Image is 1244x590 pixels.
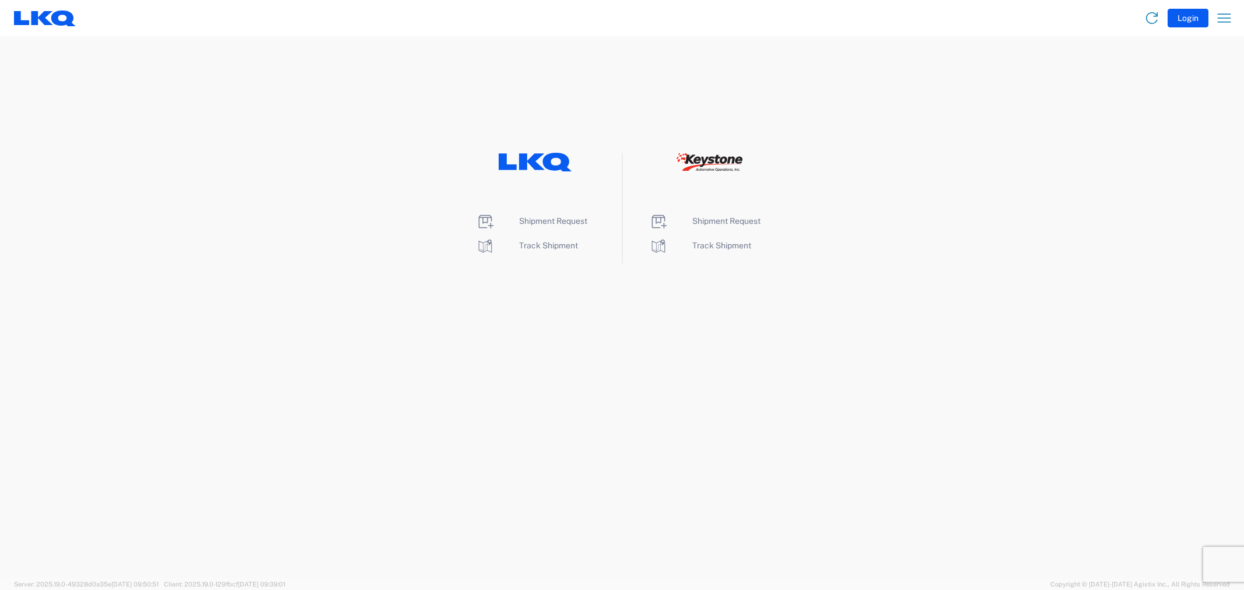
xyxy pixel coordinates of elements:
[1050,579,1230,589] span: Copyright © [DATE]-[DATE] Agistix Inc., All Rights Reserved
[519,241,578,250] span: Track Shipment
[164,581,285,588] span: Client: 2025.19.0-129fbcf
[476,216,587,226] a: Shipment Request
[519,216,587,226] span: Shipment Request
[1168,9,1208,27] button: Login
[649,216,761,226] a: Shipment Request
[238,581,285,588] span: [DATE] 09:39:01
[692,216,761,226] span: Shipment Request
[476,241,578,250] a: Track Shipment
[692,241,751,250] span: Track Shipment
[111,581,159,588] span: [DATE] 09:50:51
[14,581,159,588] span: Server: 2025.19.0-49328d0a35e
[649,241,751,250] a: Track Shipment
